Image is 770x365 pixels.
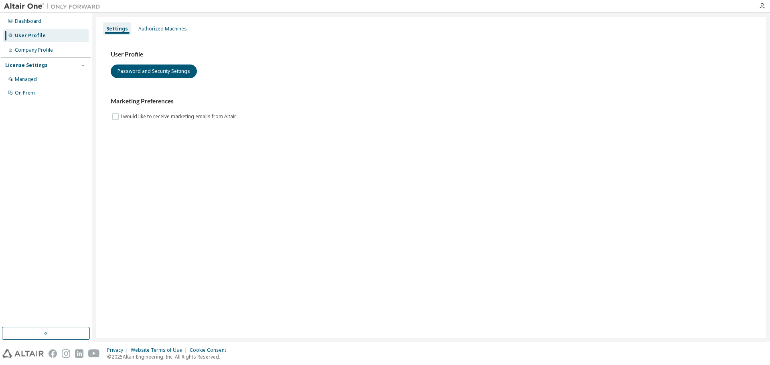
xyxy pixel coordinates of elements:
div: On Prem [15,90,35,96]
label: I would like to receive marketing emails from Altair [120,112,238,121]
img: linkedin.svg [75,349,83,358]
div: Privacy [107,347,131,353]
div: Settings [106,26,128,32]
button: Password and Security Settings [111,65,197,78]
div: Website Terms of Use [131,347,190,353]
div: Managed [15,76,37,83]
img: instagram.svg [62,349,70,358]
div: Cookie Consent [190,347,231,353]
img: facebook.svg [49,349,57,358]
h3: Marketing Preferences [111,97,752,105]
img: youtube.svg [88,349,100,358]
div: Authorized Machines [138,26,187,32]
div: License Settings [5,62,48,69]
img: altair_logo.svg [2,349,44,358]
p: © 2025 Altair Engineering, Inc. All Rights Reserved. [107,353,231,360]
div: Company Profile [15,47,53,53]
div: User Profile [15,32,46,39]
img: Altair One [4,2,104,10]
div: Dashboard [15,18,41,24]
h3: User Profile [111,50,752,58]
